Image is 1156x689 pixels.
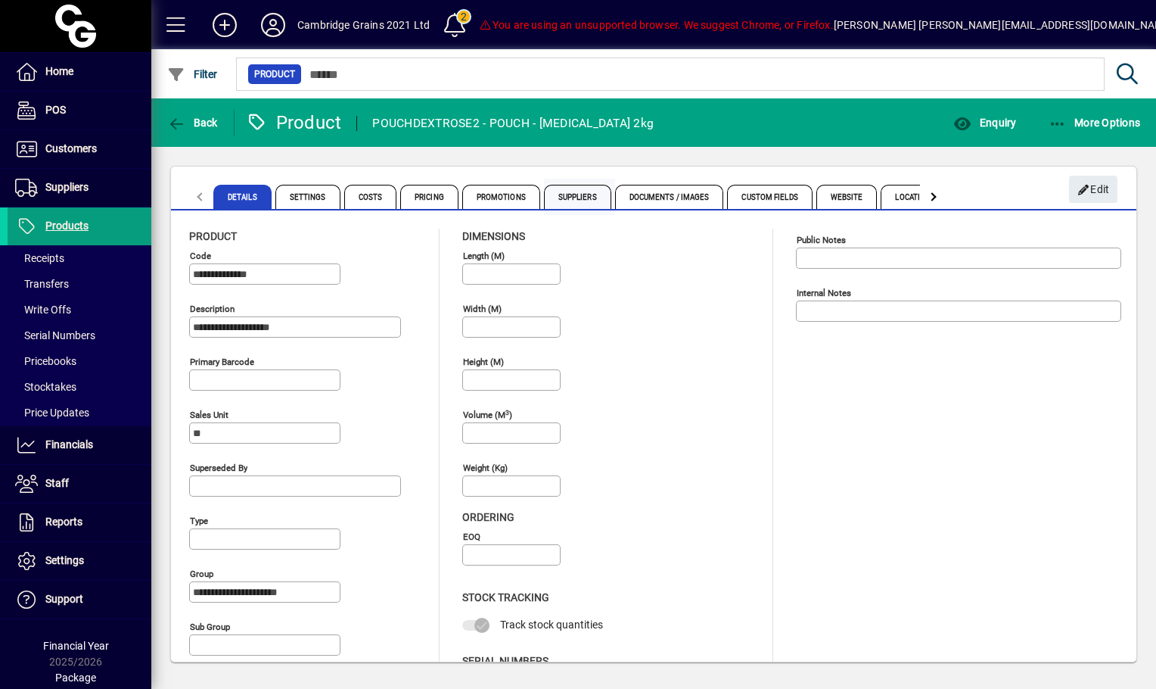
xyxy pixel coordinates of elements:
mat-label: Length (m) [463,251,505,261]
span: Financials [45,438,93,450]
div: Product [246,111,342,135]
span: Product [254,67,295,82]
mat-label: Public Notes [797,235,846,245]
app-page-header-button: Back [151,109,235,136]
button: Enquiry [949,109,1020,136]
span: Write Offs [15,304,71,316]
span: Filter [167,68,218,80]
span: Settings [45,554,84,566]
mat-label: Height (m) [463,357,504,367]
a: Write Offs [8,297,151,323]
mat-label: Volume (m ) [463,410,512,420]
span: Product [189,230,237,242]
mat-label: Code [190,251,211,261]
span: Settings [275,185,340,209]
div: POUCHDEXTROSE2 - POUCH - [MEDICAL_DATA] 2kg [372,111,654,136]
a: Reports [8,503,151,541]
span: Stock Tracking [462,591,549,603]
span: Reports [45,516,82,528]
span: Receipts [15,252,64,264]
span: Package [55,672,96,684]
span: Pricebooks [15,355,76,367]
button: Edit [1069,176,1117,203]
span: Serial Numbers [15,329,95,341]
span: Home [45,65,73,77]
span: Support [45,593,83,605]
button: Profile [249,11,297,39]
span: Promotions [462,185,540,209]
span: Staff [45,477,69,489]
button: Filter [163,61,222,88]
span: Price Updates [15,407,89,419]
span: Website [816,185,878,209]
span: You are using an unsupported browser. We suggest Chrome, or Firefox. [479,19,833,31]
a: Receipts [8,245,151,271]
span: Suppliers [45,181,89,193]
a: Support [8,581,151,619]
button: Add [200,11,249,39]
a: Serial Numbers [8,323,151,348]
a: Price Updates [8,400,151,426]
mat-label: Group [190,569,213,579]
span: Ordering [462,511,514,523]
a: Staff [8,465,151,503]
mat-label: Weight (Kg) [463,463,508,473]
span: More Options [1049,117,1141,129]
mat-label: Internal Notes [797,288,851,298]
span: Details [213,185,272,209]
a: Customers [8,130,151,168]
span: Products [45,220,89,232]
a: Suppliers [8,169,151,207]
a: Pricebooks [8,348,151,374]
a: Transfers [8,271,151,297]
span: Documents / Images [615,185,724,209]
span: Edit [1077,177,1110,202]
mat-label: Description [190,304,235,314]
a: POS [8,92,151,129]
a: Stocktakes [8,374,151,400]
a: Settings [8,542,151,580]
mat-label: Sales unit [190,410,228,420]
span: Back [167,117,218,129]
span: Track stock quantities [500,619,603,631]
a: Financials [8,426,151,464]
span: Serial Numbers [462,655,548,667]
span: POS [45,104,66,116]
mat-label: EOQ [463,532,480,542]
span: Suppliers [544,185,611,209]
sup: 3 [505,408,509,416]
span: Customers [45,142,97,154]
span: Locations [881,185,949,209]
mat-label: Superseded by [190,463,247,473]
span: Stocktakes [15,381,76,393]
div: Cambridge Grains 2021 Ltd [297,13,430,37]
button: More Options [1045,109,1145,136]
a: Home [8,53,151,91]
button: Back [163,109,222,136]
span: Transfers [15,278,69,290]
mat-label: Width (m) [463,304,502,314]
span: Enquiry [953,117,1016,129]
mat-label: Type [190,516,208,526]
mat-label: Sub group [190,622,230,632]
span: Financial Year [43,640,109,652]
span: Costs [344,185,397,209]
span: Dimensions [462,230,525,242]
mat-label: Primary barcode [190,357,254,367]
span: Pricing [400,185,458,209]
span: Custom Fields [727,185,812,209]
